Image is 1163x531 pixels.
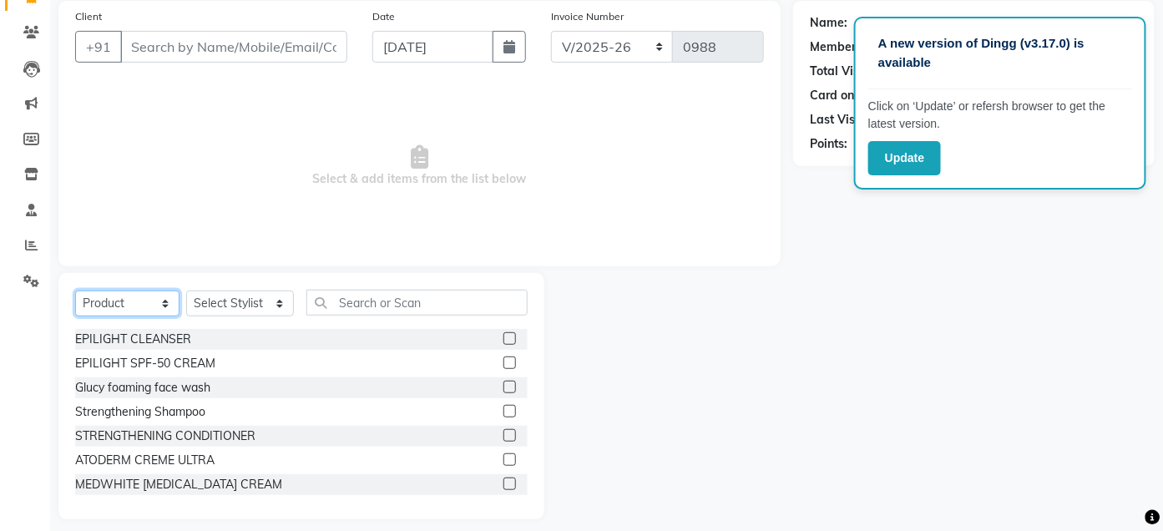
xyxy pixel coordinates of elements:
[372,9,395,24] label: Date
[810,63,876,80] div: Total Visits:
[75,403,205,421] div: Strengthening Shampoo
[810,38,882,56] div: Membership:
[810,14,847,32] div: Name:
[75,83,764,250] span: Select & add items from the list below
[120,31,347,63] input: Search by Name/Mobile/Email/Code
[810,111,866,129] div: Last Visit:
[306,290,528,316] input: Search or Scan
[810,135,847,153] div: Points:
[75,476,282,493] div: MEDWHITE [MEDICAL_DATA] CREAM
[810,87,878,104] div: Card on file:
[75,452,215,469] div: ATODERM CREME ULTRA
[75,379,210,397] div: Glucy foaming face wash
[75,31,122,63] button: +91
[75,355,215,372] div: EPILIGHT SPF-50 CREAM
[75,427,255,445] div: STRENGTHENING CONDITIONER
[75,331,191,348] div: EPILIGHT CLEANSER
[868,141,941,175] button: Update
[551,9,624,24] label: Invoice Number
[75,9,102,24] label: Client
[878,34,1122,72] p: A new version of Dingg (v3.17.0) is available
[868,98,1132,133] p: Click on ‘Update’ or refersh browser to get the latest version.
